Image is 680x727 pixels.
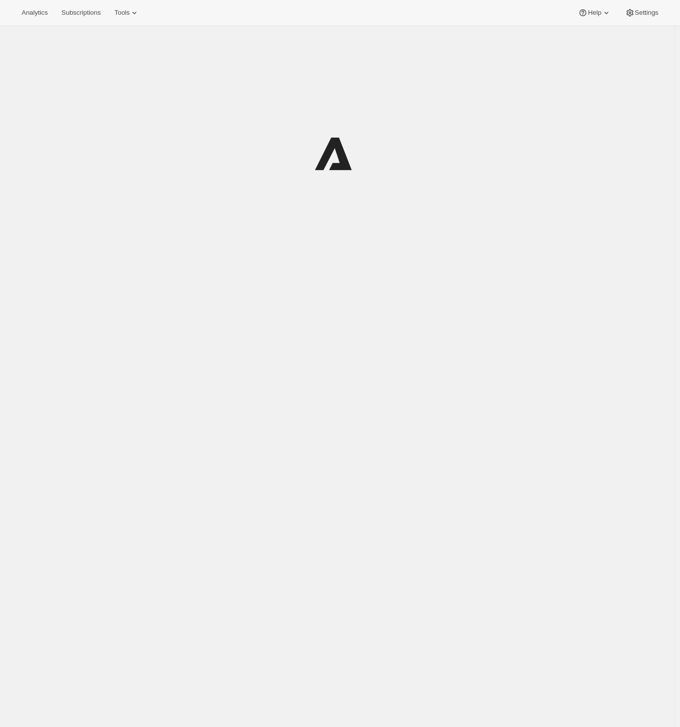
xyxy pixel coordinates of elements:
button: Analytics [16,6,53,20]
span: Tools [114,9,130,17]
button: Tools [108,6,145,20]
button: Subscriptions [55,6,106,20]
span: Help [588,9,601,17]
span: Analytics [22,9,48,17]
span: Settings [635,9,658,17]
span: Subscriptions [61,9,101,17]
button: Settings [619,6,664,20]
button: Help [572,6,617,20]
